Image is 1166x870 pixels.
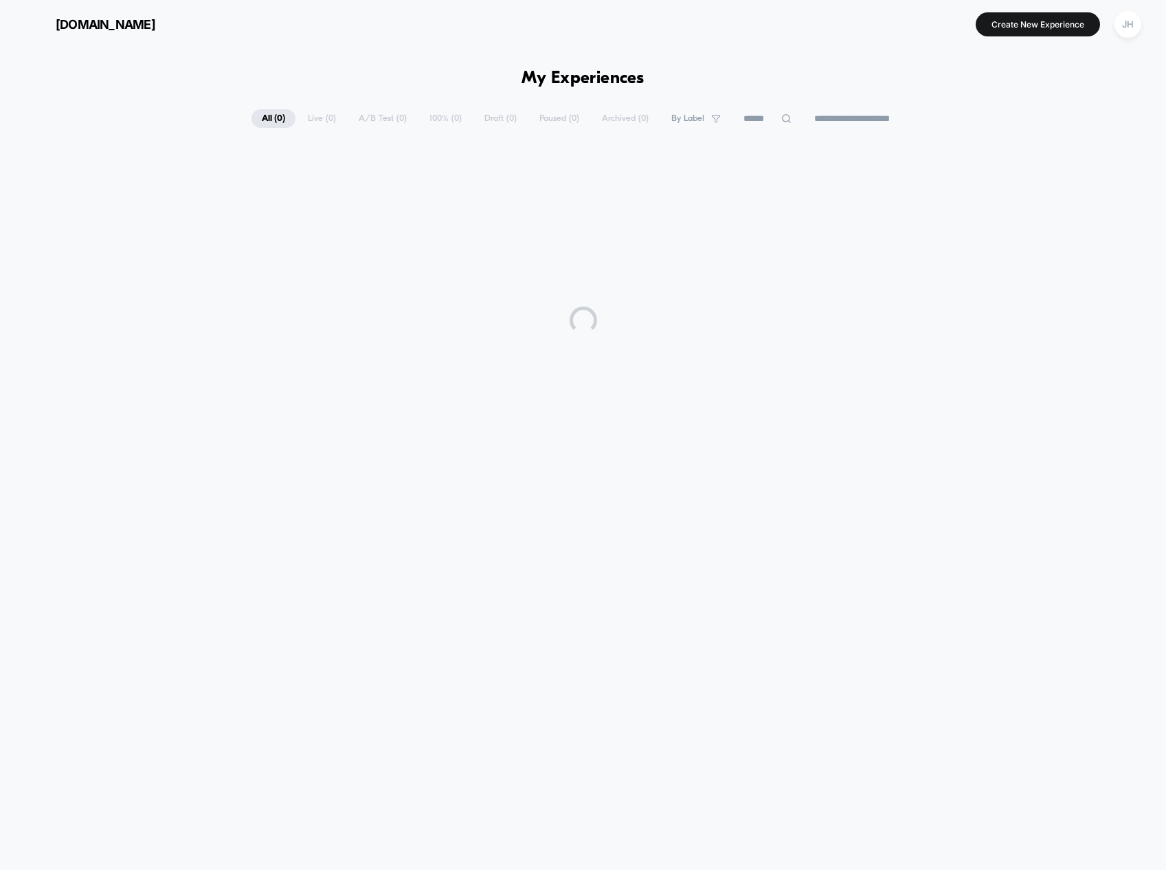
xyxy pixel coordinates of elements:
button: JH [1110,10,1145,38]
span: All ( 0 ) [251,109,295,128]
button: [DOMAIN_NAME] [21,13,159,35]
span: [DOMAIN_NAME] [56,17,155,32]
span: By Label [671,113,704,124]
button: Create New Experience [976,12,1100,36]
div: JH [1114,11,1141,38]
h1: My Experiences [522,69,644,89]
